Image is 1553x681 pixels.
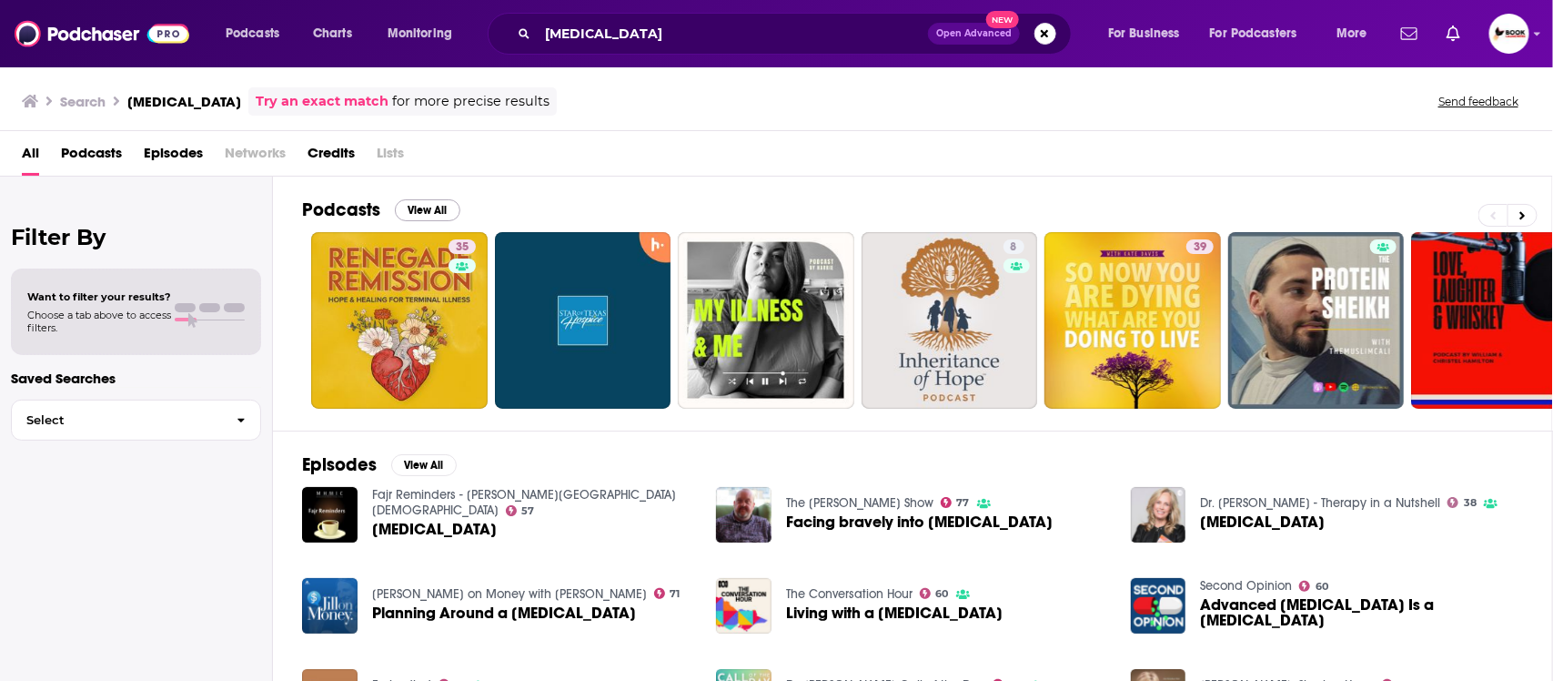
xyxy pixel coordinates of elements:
a: Show notifications dropdown [1394,18,1425,49]
span: Open Advanced [936,29,1012,38]
span: Facing bravely into [MEDICAL_DATA] [786,514,1053,530]
h2: Podcasts [302,198,380,221]
button: Open AdvancedNew [928,23,1020,45]
span: Select [12,414,222,426]
span: 39 [1194,239,1206,257]
button: View All [395,199,460,221]
a: Episodes [144,138,203,176]
a: PodcastsView All [302,198,460,221]
span: Podcasts [226,21,279,46]
a: 39 [1044,232,1221,409]
img: Planning Around a Terminal Illness [302,578,358,634]
span: Advanced [MEDICAL_DATA] Is a [MEDICAL_DATA] [1200,597,1523,628]
button: Send feedback [1433,94,1524,109]
a: 60 [1299,581,1328,592]
a: EpisodesView All [302,453,457,476]
div: Search podcasts, credits, & more... [505,13,1089,55]
span: 38 [1464,499,1477,507]
span: 77 [957,499,970,507]
a: Credits [308,138,355,176]
span: For Business [1108,21,1180,46]
a: The Conversation Hour [786,586,913,602]
a: Facing bravely into terminal illness [786,514,1053,530]
span: Choose a tab above to access filters. [27,309,171,334]
a: 57 [506,505,535,516]
span: New [986,11,1019,28]
a: Show notifications dropdown [1439,18,1467,49]
a: Living with a terminal illness [786,605,1003,621]
span: Living with a [MEDICAL_DATA] [786,605,1003,621]
a: 77 [941,497,970,508]
img: Advanced Dementia Is a Terminal Illness [1131,578,1186,634]
span: More [1336,21,1367,46]
a: 8 [862,232,1038,409]
a: The Pat Kenny Show [786,495,933,511]
p: Saved Searches [11,370,261,387]
a: Charts [301,19,363,48]
a: All [22,138,39,176]
a: Podcasts [61,138,122,176]
span: 71 [670,590,680,598]
h2: Filter By [11,224,261,250]
img: Terminal illness [302,487,358,543]
span: 57 [521,507,534,515]
span: Networks [225,138,286,176]
span: 35 [456,239,469,257]
a: 71 [654,588,681,599]
img: Podchaser - Follow, Share and Rate Podcasts [15,16,189,51]
a: TERMINAL ILLNESS [1200,514,1325,530]
a: Fajr Reminders - Mahmood Habib Masjid and Islamic Center [372,487,676,518]
h3: Search [60,93,106,110]
a: Second Opinion [1200,578,1292,594]
h2: Episodes [302,453,377,476]
a: 35 [449,239,476,254]
button: open menu [213,19,303,48]
span: Charts [313,21,352,46]
span: 60 [936,590,949,598]
a: 8 [1003,239,1024,254]
span: [MEDICAL_DATA] [372,522,497,537]
a: Jill on Money with Jill Schlesinger [372,586,647,602]
span: Lists [377,138,404,176]
button: View All [391,454,457,476]
span: [MEDICAL_DATA] [1200,514,1325,530]
a: Try an exact match [256,91,388,112]
span: Monitoring [388,21,452,46]
button: open menu [1095,19,1203,48]
button: open menu [1198,19,1324,48]
img: Facing bravely into terminal illness [716,487,771,543]
a: 39 [1186,239,1214,254]
a: Terminal illness [372,522,497,537]
a: Planning Around a Terminal Illness [372,605,636,621]
button: Select [11,400,261,441]
a: 60 [920,588,949,599]
span: for more precise results [392,91,550,112]
img: User Profile [1489,14,1529,54]
img: TERMINAL ILLNESS [1131,487,1186,543]
img: Living with a terminal illness [716,578,771,634]
span: For Podcasters [1210,21,1297,46]
span: Planning Around a [MEDICAL_DATA] [372,605,636,621]
a: 35 [311,232,488,409]
span: Logged in as BookLaunchers [1489,14,1529,54]
h3: [MEDICAL_DATA] [127,93,241,110]
button: open menu [1324,19,1390,48]
button: open menu [375,19,476,48]
span: 8 [1011,239,1017,257]
a: Advanced Dementia Is a Terminal Illness [1200,597,1523,628]
a: 38 [1447,497,1477,508]
span: 60 [1316,583,1328,591]
a: Dr. Patricia Bay - Therapy in a Nutshell [1200,495,1440,511]
input: Search podcasts, credits, & more... [538,19,928,48]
